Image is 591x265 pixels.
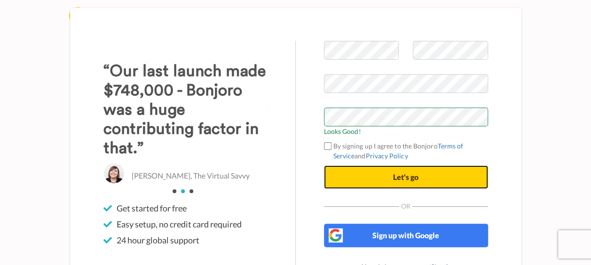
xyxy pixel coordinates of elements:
a: Privacy Policy [365,152,408,160]
img: Abbey Ashley, The Virtual Savvy [103,163,125,184]
span: Sign up with Google [372,231,439,240]
span: 24 hour global support [117,234,199,246]
button: Sign up with Google [324,224,488,247]
a: Terms of Service [333,142,464,160]
p: [PERSON_NAME], The Virtual Savvy [132,171,250,181]
h3: “Our last launch made $748,000 - Bonjoro was a huge contributing factor in that.” [103,62,268,158]
span: Easy setup, no credit card required [117,218,242,230]
input: By signing up I agree to the BonjoroTerms of ServiceandPrivacy Policy [324,142,331,150]
button: Let's go [324,165,488,189]
span: Looks Good! [324,126,488,136]
label: By signing up I agree to the Bonjoro and [324,141,488,161]
span: Get started for free [117,203,187,214]
span: Let's go [393,172,418,181]
img: logo_full.png [69,7,137,24]
span: Or [399,203,412,210]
